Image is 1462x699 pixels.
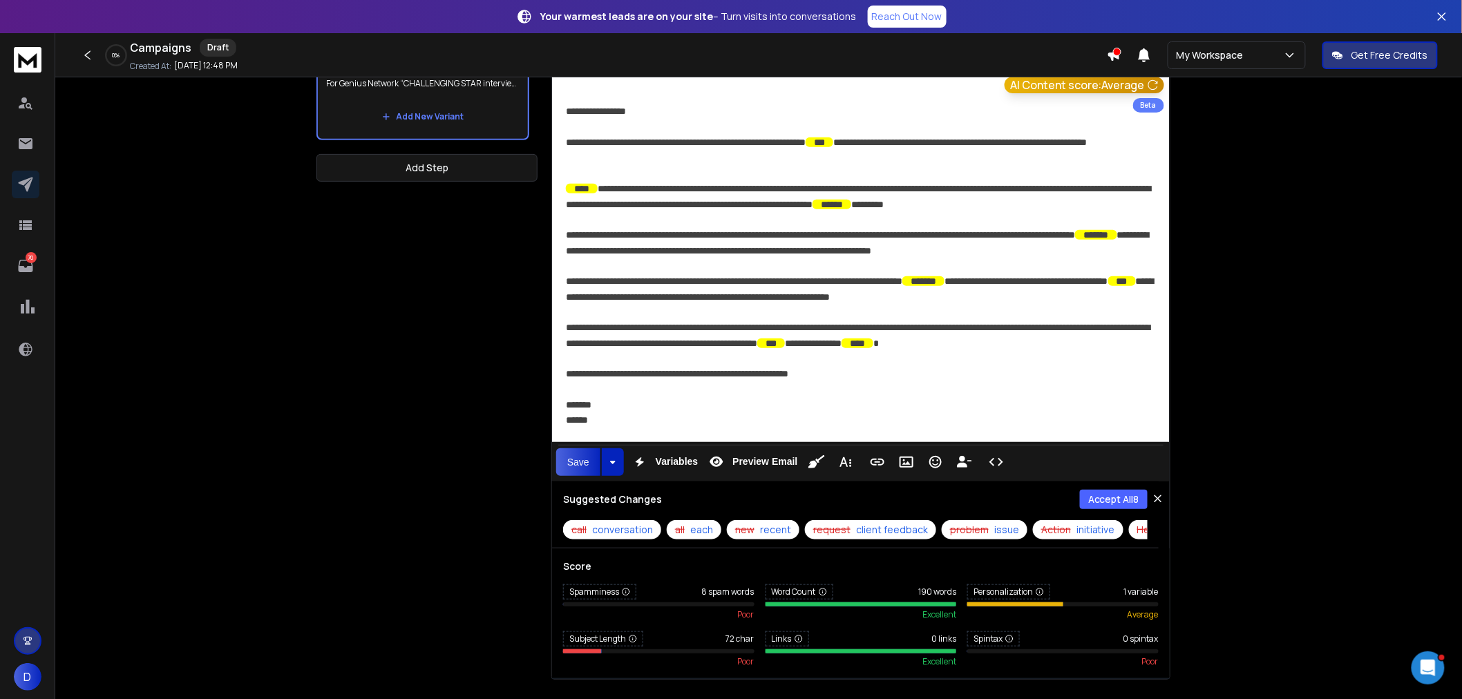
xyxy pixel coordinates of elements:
span: Preview Email [730,456,800,468]
span: 72 char [726,633,754,644]
button: D [14,663,41,691]
h1: Campaigns [130,39,191,56]
span: new [735,523,754,537]
span: 0 spintax [1123,633,1159,644]
p: For Genius Network “CHALLENGING STAR interview Q’s & new better pricing” [326,64,520,103]
span: conversation [592,523,653,537]
li: Step1CC/BCCA/Z TestFor Genius Network “CHALLENGING STAR interview Q’s & new better pricing”Add Ne... [316,23,529,140]
button: Insert Link (Ctrl+K) [864,448,891,476]
a: 70 [12,252,39,280]
span: request [813,523,851,537]
span: excellent [922,609,956,620]
button: AI Content score:Average [1005,77,1164,93]
button: Variables [627,448,701,476]
span: Action [1041,523,1071,537]
span: poor [738,609,754,620]
p: Reach Out Now [872,10,942,23]
p: My Workspace [1177,48,1249,62]
span: Links [766,631,809,647]
p: 0 % [113,51,120,59]
span: call [571,523,587,537]
span: excellent [922,656,956,667]
span: 8 spam words [702,586,754,597]
p: 70 [26,252,37,263]
span: initiative [1076,523,1115,537]
div: Beta [1133,98,1164,113]
span: Subject Length [563,631,643,647]
div: Draft [200,39,236,57]
button: Add Step [316,154,538,182]
button: Add New Variant [371,103,475,131]
span: Spamminess [563,584,636,600]
span: issue [994,523,1019,537]
span: each [690,523,713,537]
button: Preview Email [703,448,800,476]
p: [DATE] 12:48 PM [174,60,238,71]
span: Word Count [766,584,833,600]
p: – Turn visits into conversations [541,10,857,23]
h3: Score [563,559,1159,573]
span: 190 words [918,586,956,597]
strong: Your warmest leads are on your site [541,10,714,23]
span: Spintax [967,631,1020,647]
button: Save [556,448,600,476]
span: poor [738,656,754,667]
span: 1 variable [1124,586,1159,597]
a: Reach Out Now [868,6,947,28]
button: Get Free Credits [1322,41,1438,69]
span: Variables [653,456,701,468]
button: Accept All8 [1080,490,1148,509]
span: Personalization [967,584,1050,600]
span: average [1128,609,1159,620]
span: 0 links [931,633,956,644]
span: recent [760,523,791,537]
img: logo [14,47,41,73]
span: poor [1142,656,1159,667]
span: all [675,523,685,537]
span: client feedback [856,523,928,537]
span: Here [1137,523,1160,537]
h3: Suggested Changes [563,492,662,506]
p: Get Free Credits [1351,48,1428,62]
span: problem [950,523,989,537]
iframe: Intercom live chat [1412,651,1445,684]
p: Created At: [130,61,171,72]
